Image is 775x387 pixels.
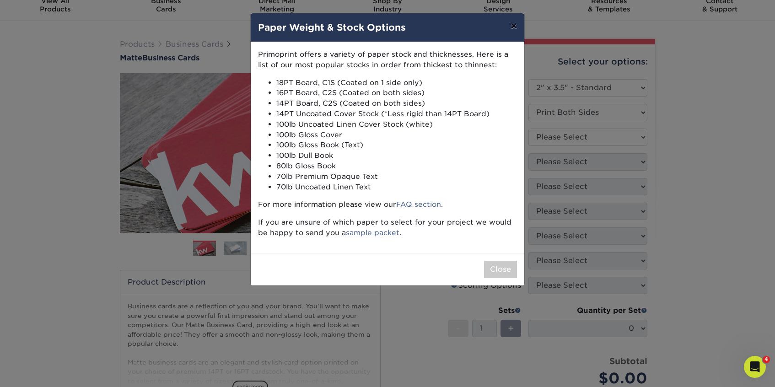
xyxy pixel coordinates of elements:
li: 100lb Uncoated Linen Cover Stock (white) [276,119,517,130]
li: 70lb Uncoated Linen Text [276,182,517,193]
li: 100lb Gloss Book (Text) [276,140,517,150]
p: If you are unsure of which paper to select for your project we would be happy to send you a . [258,217,517,238]
li: 16PT Board, C2S (Coated on both sides) [276,88,517,98]
li: 100lb Dull Book [276,150,517,161]
li: 14PT Uncoated Cover Stock (*Less rigid than 14PT Board) [276,109,517,119]
iframe: Intercom live chat [744,356,766,378]
p: Primoprint offers a variety of paper stock and thicknesses. Here is a list of our most popular st... [258,49,517,70]
li: 18PT Board, C1S (Coated on 1 side only) [276,78,517,88]
p: For more information please view our . [258,199,517,210]
li: 14PT Board, C2S (Coated on both sides) [276,98,517,109]
li: 80lb Gloss Book [276,161,517,172]
li: 70lb Premium Opaque Text [276,172,517,182]
button: Close [484,261,517,278]
button: × [503,13,524,39]
a: FAQ section [396,200,441,209]
span: 4 [763,356,770,363]
a: sample packet [346,228,399,237]
h4: Paper Weight & Stock Options [258,21,517,34]
li: 100lb Gloss Cover [276,130,517,140]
